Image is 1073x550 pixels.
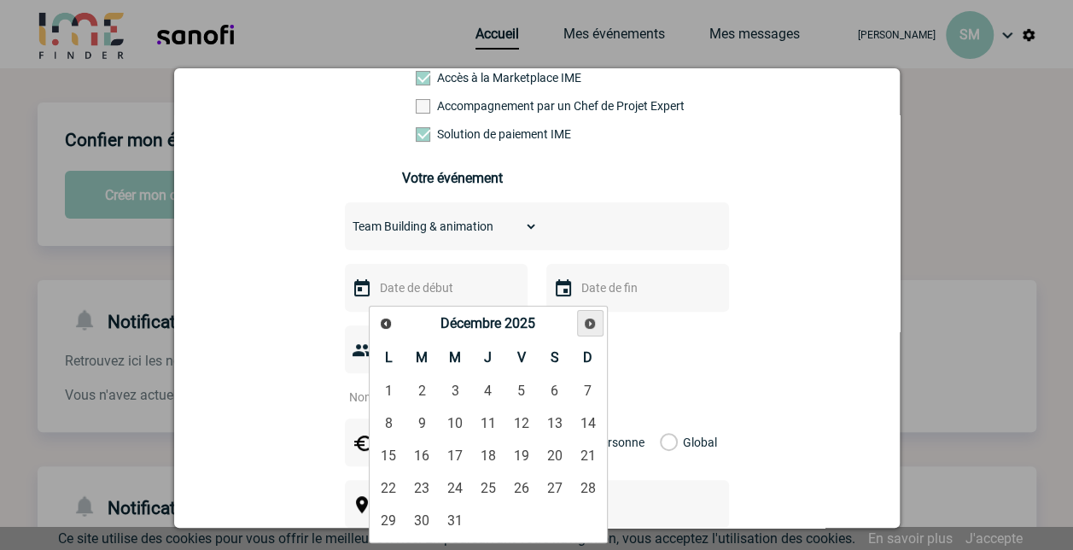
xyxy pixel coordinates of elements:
[484,349,492,366] span: Jeudi
[539,408,570,439] a: 13
[440,408,471,439] a: 10
[374,311,399,336] a: Précédent
[379,317,393,331] span: Précédent
[406,376,438,407] a: 2
[472,473,504,504] a: 25
[385,349,393,366] span: Lundi
[406,506,438,536] a: 30
[440,376,471,407] a: 3
[572,408,604,439] a: 14
[550,349,558,366] span: Samedi
[505,408,537,439] a: 12
[440,441,471,471] a: 17
[577,310,604,336] a: Suivant
[472,441,504,471] a: 18
[572,376,604,407] a: 7
[660,418,671,466] label: Global
[505,376,537,407] a: 5
[416,349,428,366] span: Mardi
[472,376,504,407] a: 4
[373,441,405,471] a: 15
[577,277,695,299] input: Date de fin
[583,317,597,331] span: Suivant
[583,349,592,366] span: Dimanche
[572,441,604,471] a: 21
[373,506,405,536] a: 29
[406,473,438,504] a: 23
[402,170,671,186] h3: Votre événement
[416,127,491,141] label: Conformité aux process achat client, Prise en charge de la facturation, Mutualisation de plusieur...
[539,441,570,471] a: 20
[416,99,491,113] label: Prestation payante
[472,408,504,439] a: 11
[345,386,505,408] input: Nombre de participants
[505,473,537,504] a: 26
[373,376,405,407] a: 1
[373,473,405,504] a: 22
[505,441,537,471] a: 19
[376,277,493,299] input: Date de début
[440,315,501,331] span: Décembre
[416,71,491,85] label: Accès à la Marketplace IME
[406,408,438,439] a: 9
[517,349,526,366] span: Vendredi
[504,315,535,331] span: 2025
[440,473,471,504] a: 24
[440,506,471,536] a: 31
[449,349,461,366] span: Mercredi
[572,473,604,504] a: 28
[539,376,570,407] a: 6
[539,473,570,504] a: 27
[406,441,438,471] a: 16
[373,408,405,439] a: 8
